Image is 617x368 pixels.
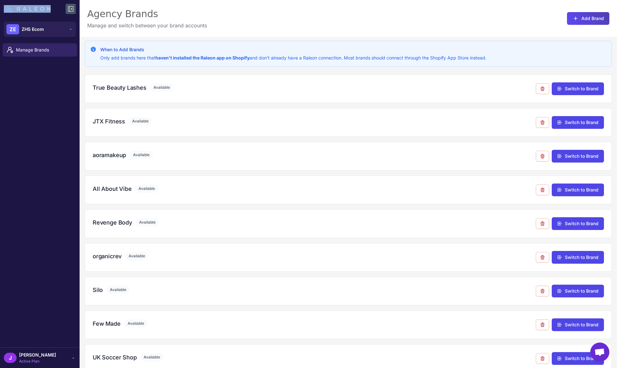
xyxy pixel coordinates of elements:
h3: Silo [93,286,103,294]
h3: True Beauty Lashes [93,83,146,92]
button: Switch to Brand [552,116,604,129]
button: Remove from agency [536,252,549,263]
button: Switch to Brand [552,82,604,95]
span: Available [136,218,159,226]
h3: Few Made [93,319,121,328]
button: Remove from agency [536,117,549,128]
h3: When to Add Brands [100,46,486,53]
span: [PERSON_NAME] [19,351,56,358]
button: Remove from agency [536,83,549,94]
button: Switch to Brand [552,184,604,196]
img: Raleon Logo [4,5,51,13]
button: Switch to Brand [552,285,604,297]
div: Open chat [590,343,609,362]
button: Add Brand [567,12,609,25]
span: Active Plan [19,358,56,364]
span: Available [130,151,153,159]
p: Manage and switch between your brand accounts [87,22,207,29]
span: Available [129,117,152,125]
span: ZHS Ecom [22,26,44,33]
span: Available [124,319,147,328]
button: ZEZHS Ecom [4,22,76,37]
span: Available [135,184,158,193]
span: Manage Brands [16,46,72,53]
button: Remove from agency [536,319,549,330]
button: Remove from agency [536,286,549,296]
h3: Revenge Body [93,218,132,227]
div: Agency Brands [87,8,207,20]
h3: All About Vibe [93,184,131,193]
span: Available [150,83,173,92]
h3: UK Soccer Shop [93,353,137,362]
div: J [4,353,17,363]
button: Remove from agency [536,353,549,364]
span: Available [125,252,148,260]
button: Switch to Brand [552,352,604,365]
h3: organicrev [93,252,122,260]
h3: JTX Fitness [93,117,125,126]
a: Raleon Logo [4,5,53,13]
span: Available [107,286,130,294]
button: Switch to Brand [552,318,604,331]
button: Remove from agency [536,184,549,195]
div: ZE [6,24,19,34]
p: Only add brands here that and don't already have a Raleon connection. Most brands should connect ... [100,54,486,61]
strong: haven't installed the Raleon app on Shopify [155,55,250,60]
button: Switch to Brand [552,251,604,264]
h3: aoramakeup [93,151,126,159]
button: Switch to Brand [552,217,604,230]
a: Manage Brands [3,43,77,57]
span: Available [140,353,163,361]
button: Switch to Brand [552,150,604,163]
button: Remove from agency [536,151,549,162]
button: Remove from agency [536,218,549,229]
